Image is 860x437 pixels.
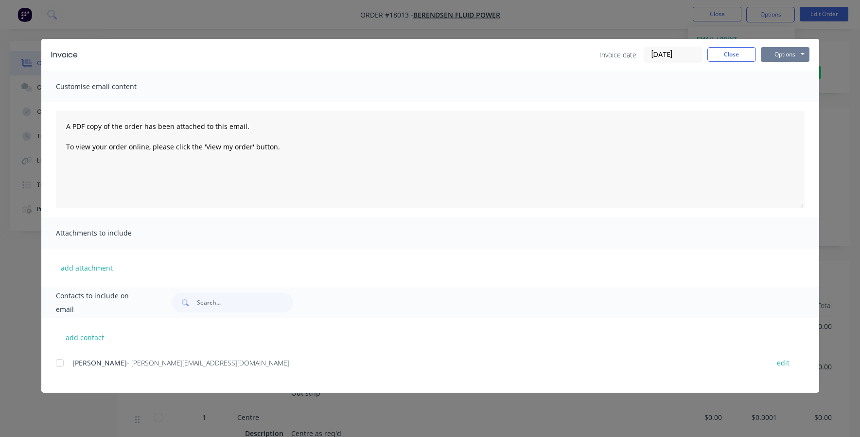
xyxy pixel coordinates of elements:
[56,111,805,208] textarea: A PDF copy of the order has been attached to this email. To view your order online, please click ...
[127,358,289,367] span: - [PERSON_NAME][EMAIL_ADDRESS][DOMAIN_NAME]
[771,356,795,369] button: edit
[51,49,78,61] div: Invoice
[707,47,756,62] button: Close
[599,50,636,60] span: Invoice date
[56,226,163,240] span: Attachments to include
[56,330,114,345] button: add contact
[56,260,118,275] button: add attachment
[72,358,127,367] span: [PERSON_NAME]
[197,293,293,312] input: Search...
[56,80,163,93] span: Customise email content
[761,47,809,62] button: Options
[56,289,148,316] span: Contacts to include on email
